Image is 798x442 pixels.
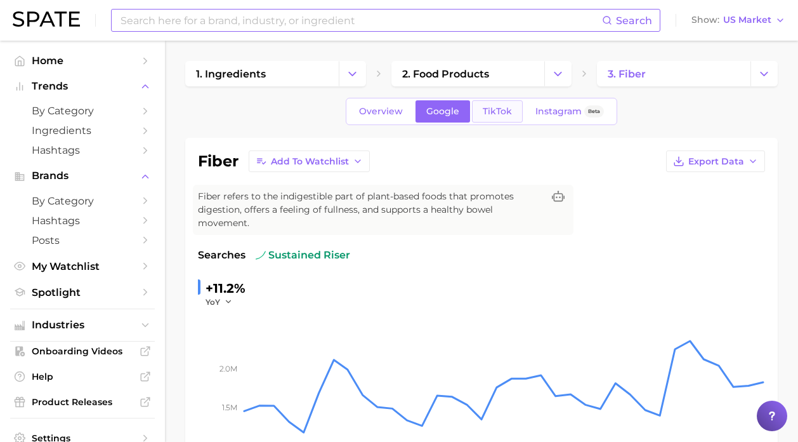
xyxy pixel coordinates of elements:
[32,396,133,408] span: Product Releases
[32,55,133,67] span: Home
[32,319,133,331] span: Industries
[32,195,133,207] span: by Category
[32,170,133,182] span: Brands
[10,257,155,276] a: My Watchlist
[597,61,750,86] a: 3. fiber
[691,17,719,23] span: Show
[32,286,133,298] span: Spotlight
[32,234,133,246] span: Posts
[750,61,778,86] button: Change Category
[608,68,646,80] span: 3. fiber
[249,151,370,172] button: Add to Watchlist
[32,81,133,92] span: Trends
[32,124,133,137] span: Ingredients
[10,101,155,121] a: by Category
[10,51,155,70] a: Home
[222,403,237,412] tspan: 1.5m
[256,248,350,263] span: sustained riser
[525,100,615,123] a: InstagramBeta
[10,283,155,302] a: Spotlight
[32,345,133,357] span: Onboarding Videos
[616,15,652,27] span: Search
[588,106,600,117] span: Beta
[32,144,133,156] span: Hashtags
[10,211,155,231] a: Hashtags
[723,17,771,23] span: US Market
[359,106,403,117] span: Overview
[415,100,470,123] a: Google
[535,106,582,117] span: Instagram
[10,140,155,160] a: Hashtags
[196,68,266,80] span: 1. ingredients
[483,106,512,117] span: TikTok
[10,191,155,211] a: by Category
[688,156,744,167] span: Export Data
[32,105,133,117] span: by Category
[32,215,133,227] span: Hashtags
[10,342,155,361] a: Onboarding Videos
[119,10,602,31] input: Search here for a brand, industry, or ingredient
[32,260,133,272] span: My Watchlist
[271,156,349,167] span: Add to Watchlist
[472,100,523,123] a: TikTok
[206,297,220,307] span: YoY
[666,151,765,172] button: Export Data
[13,11,80,27] img: SPATE
[402,68,489,80] span: 2. food products
[10,166,155,185] button: Brands
[10,121,155,140] a: Ingredients
[544,61,572,86] button: Change Category
[10,231,155,250] a: Posts
[426,106,459,117] span: Google
[206,278,245,298] div: +11.2%
[10,392,155,412] a: Product Releases
[185,61,339,86] a: 1. ingredients
[198,190,543,230] span: Fiber refers to the indigestible part of plant-based foods that promotes digestion, offers a feel...
[256,250,266,260] img: sustained riser
[198,248,245,263] span: Searches
[206,297,233,307] button: YoY
[339,61,366,86] button: Change Category
[32,371,133,382] span: Help
[198,154,239,169] h1: fiber
[348,100,414,123] a: Overview
[10,316,155,335] button: Industries
[219,364,237,373] tspan: 2.0m
[10,77,155,96] button: Trends
[10,367,155,386] a: Help
[688,12,788,29] button: ShowUS Market
[391,61,545,86] a: 2. food products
